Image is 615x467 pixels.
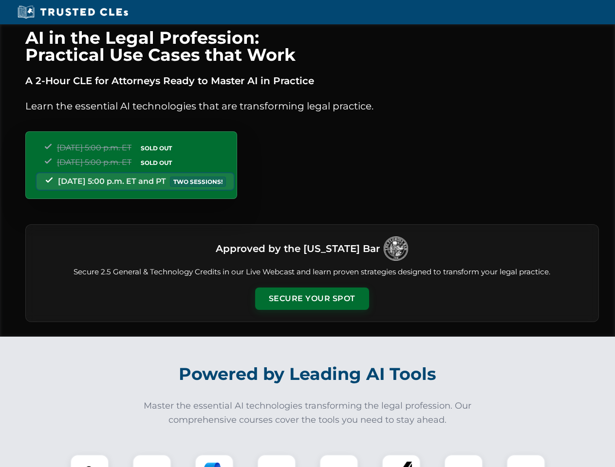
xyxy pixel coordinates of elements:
button: Secure Your Spot [255,287,369,310]
h2: Powered by Leading AI Tools [38,357,578,391]
span: SOLD OUT [137,143,175,153]
h1: AI in the Legal Profession: Practical Use Cases that Work [25,29,599,63]
img: Logo [384,236,408,261]
span: [DATE] 5:00 p.m. ET [57,158,131,167]
p: A 2-Hour CLE for Attorneys Ready to Master AI in Practice [25,73,599,89]
p: Secure 2.5 General & Technology Credits in our Live Webcast and learn proven strategies designed ... [37,267,587,278]
span: [DATE] 5:00 p.m. ET [57,143,131,152]
h3: Approved by the [US_STATE] Bar [216,240,380,257]
p: Learn the essential AI technologies that are transforming legal practice. [25,98,599,114]
img: Trusted CLEs [15,5,131,19]
span: SOLD OUT [137,158,175,168]
p: Master the essential AI technologies transforming the legal profession. Our comprehensive courses... [137,399,478,427]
